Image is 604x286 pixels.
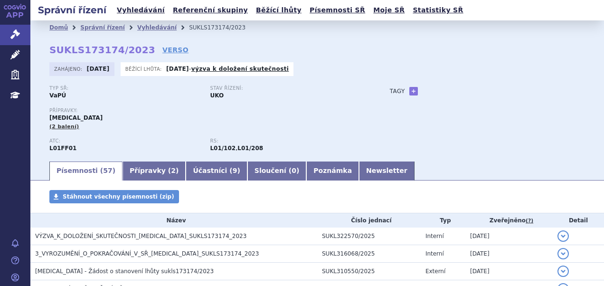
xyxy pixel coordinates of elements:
a: Účastníci (9) [186,162,247,181]
span: Externí [425,268,445,275]
span: 3_VYROZUMĚNÍ_O_POKRAČOVÁNÍ_V_SŘ_OPDIVO_SUKLS173174_2023 [35,250,259,257]
p: ATC: [49,138,200,144]
span: OPDIVO - Žádost o stanovení lhůty sukls173174/2023 [35,268,214,275]
abbr: (?) [526,218,533,224]
a: Písemnosti SŘ [307,4,368,17]
a: Vyhledávání [114,4,168,17]
td: SUKL310550/2025 [317,263,421,280]
a: Statistiky SŘ [410,4,466,17]
a: Správní řízení [80,24,125,31]
button: detail [557,230,569,242]
strong: UKO [210,92,224,99]
span: [MEDICAL_DATA] [49,114,103,121]
h3: Tagy [390,86,405,97]
a: Referenční skupiny [170,4,251,17]
span: 57 [103,167,112,174]
p: Stav řízení: [210,86,361,91]
p: - [166,65,289,73]
th: Typ [421,213,465,228]
a: Běžící lhůty [253,4,304,17]
a: Moje SŘ [370,4,407,17]
a: Poznámka [306,162,359,181]
span: Zahájeno: [54,65,84,73]
span: 9 [233,167,237,174]
td: [DATE] [465,245,553,263]
th: Číslo jednací [317,213,421,228]
span: (2 balení) [49,124,79,130]
li: SUKLS173174/2023 [189,20,258,35]
a: Domů [49,24,68,31]
td: [DATE] [465,228,553,245]
span: Běžící lhůta: [125,65,164,73]
a: výzva k doložení skutečnosti [191,66,289,72]
strong: [DATE] [87,66,110,72]
a: Přípravky (2) [123,162,186,181]
strong: NIVOLUMAB [49,145,76,152]
span: 2 [171,167,176,174]
span: 0 [292,167,296,174]
strong: VaPÚ [49,92,66,99]
strong: nivolumab k léčbě metastazujícího kolorektálního karcinomu [237,145,263,152]
span: Stáhnout všechny písemnosti (zip) [63,193,174,200]
span: Interní [425,233,444,239]
a: Stáhnout všechny písemnosti (zip) [49,190,179,203]
strong: nivolumab [210,145,236,152]
div: , [210,138,370,153]
td: SUKL316068/2025 [317,245,421,263]
th: Detail [553,213,604,228]
a: Vyhledávání [137,24,177,31]
td: [DATE] [465,263,553,280]
th: Název [30,213,317,228]
a: VERSO [162,45,189,55]
span: Interní [425,250,444,257]
button: detail [557,248,569,259]
a: Sloučení (0) [247,162,306,181]
strong: SUKLS173174/2023 [49,44,155,56]
button: detail [557,266,569,277]
strong: [DATE] [166,66,189,72]
th: Zveřejněno [465,213,553,228]
p: Přípravky: [49,108,371,114]
p: Typ SŘ: [49,86,200,91]
h2: Správní řízení [30,3,114,17]
a: Newsletter [359,162,415,181]
a: + [409,87,418,95]
td: SUKL322570/2025 [317,228,421,245]
p: RS: [210,138,361,144]
span: VÝZVA_K_DOLOŽENÍ_SKUTEČNOSTI_OPDIVO_SUKLS173174_2023 [35,233,246,239]
a: Písemnosti (57) [49,162,123,181]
